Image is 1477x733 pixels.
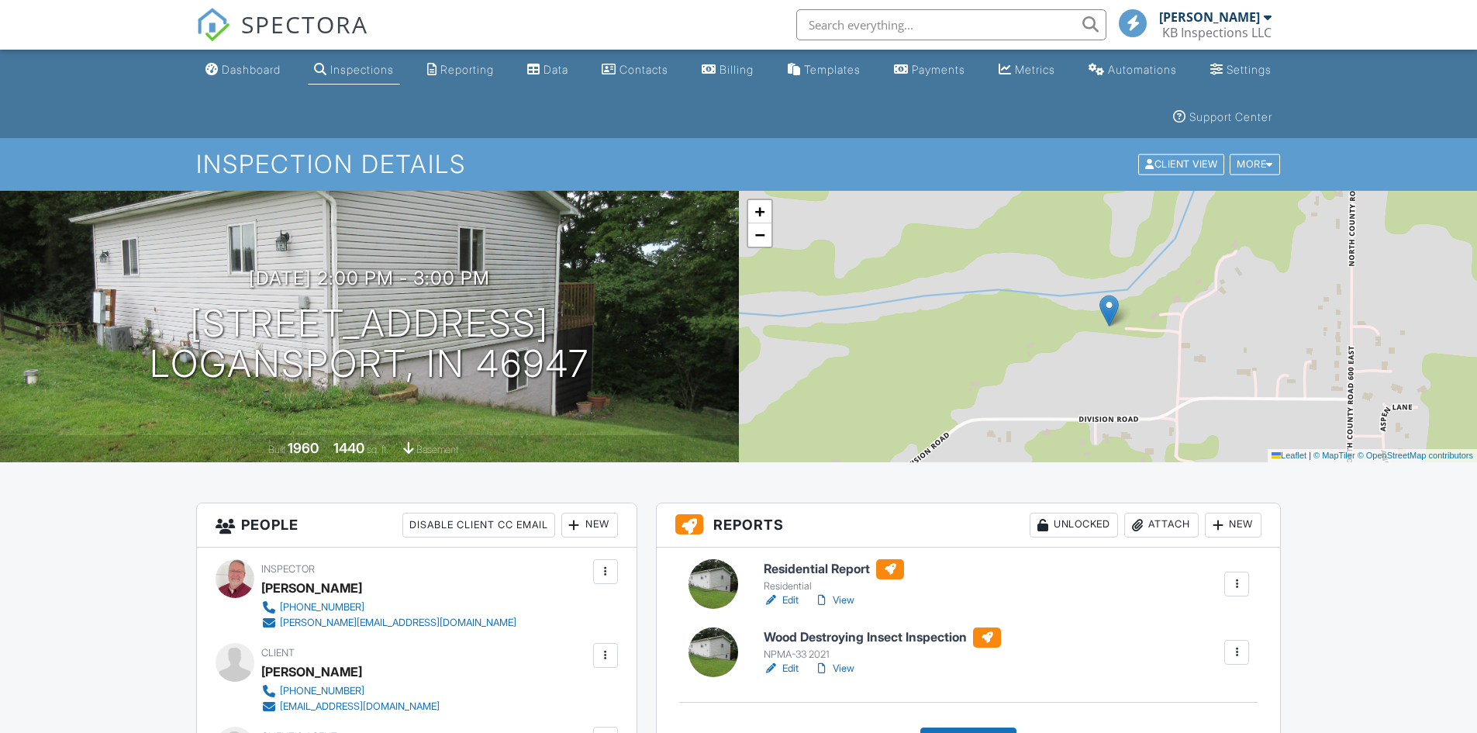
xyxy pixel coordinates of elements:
[782,56,867,85] a: Templates
[595,56,675,85] a: Contacts
[196,8,230,42] img: The Best Home Inspection Software - Spectora
[308,56,400,85] a: Inspections
[1167,103,1279,132] a: Support Center
[196,150,1282,178] h1: Inspection Details
[1227,63,1272,76] div: Settings
[657,503,1281,548] h3: Reports
[241,8,368,40] span: SPECTORA
[804,63,861,76] div: Templates
[367,444,388,455] span: sq. ft.
[695,56,760,85] a: Billing
[280,601,364,614] div: [PHONE_NUMBER]
[796,9,1106,40] input: Search everything...
[764,628,1001,662] a: Wood Destroying Insect Inspection NPMA-33 2021
[261,660,362,683] div: [PERSON_NAME]
[521,56,575,85] a: Data
[1138,154,1224,175] div: Client View
[1204,56,1278,85] a: Settings
[754,202,764,221] span: +
[261,615,516,631] a: [PERSON_NAME][EMAIL_ADDRESS][DOMAIN_NAME]
[199,56,287,85] a: Dashboard
[261,563,315,575] span: Inspector
[1137,157,1228,169] a: Client View
[280,617,516,629] div: [PERSON_NAME][EMAIL_ADDRESS][DOMAIN_NAME]
[1108,63,1177,76] div: Automations
[402,513,555,538] div: Disable Client CC Email
[814,661,854,676] a: View
[261,600,516,615] a: [PHONE_NUMBER]
[748,200,771,223] a: Zoom in
[912,63,965,76] div: Payments
[280,685,364,697] div: [PHONE_NUMBER]
[764,593,799,608] a: Edit
[421,56,500,85] a: Reporting
[720,63,754,76] div: Billing
[888,56,971,85] a: Payments
[1030,513,1118,538] div: Unlocked
[150,303,589,386] h1: [STREET_ADDRESS] Logansport, IN 46947
[764,648,1001,661] div: NPMA-33 2021
[280,700,440,713] div: [EMAIL_ADDRESS][DOMAIN_NAME]
[197,503,637,548] h3: People
[754,225,764,244] span: −
[330,63,394,76] div: Inspections
[1189,110,1272,123] div: Support Center
[333,440,364,456] div: 1440
[1124,513,1199,538] div: Attach
[1015,63,1055,76] div: Metrics
[1162,25,1272,40] div: KB Inspections LLC
[764,559,904,593] a: Residential Report Residential
[222,63,281,76] div: Dashboard
[748,223,771,247] a: Zoom out
[544,63,568,76] div: Data
[196,21,368,54] a: SPECTORA
[416,444,458,455] span: basement
[1099,295,1119,327] img: Marker
[764,661,799,676] a: Edit
[1309,451,1311,460] span: |
[1230,154,1280,175] div: More
[288,440,319,456] div: 1960
[814,593,854,608] a: View
[1272,451,1306,460] a: Leaflet
[261,647,295,659] span: Client
[764,559,904,579] h6: Residential Report
[261,576,362,600] div: [PERSON_NAME]
[992,56,1061,85] a: Metrics
[440,63,494,76] div: Reporting
[1205,513,1261,538] div: New
[1358,451,1473,460] a: © OpenStreetMap contributors
[1159,9,1260,25] div: [PERSON_NAME]
[764,580,904,593] div: Residential
[561,513,618,538] div: New
[261,683,440,699] a: [PHONE_NUMBER]
[261,699,440,714] a: [EMAIL_ADDRESS][DOMAIN_NAME]
[619,63,668,76] div: Contacts
[249,268,490,289] h3: [DATE] 2:00 pm - 3:00 pm
[1082,56,1183,85] a: Automations (Basic)
[268,444,285,455] span: Built
[764,628,1001,648] h6: Wood Destroying Insect Inspection
[1313,451,1355,460] a: © MapTiler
